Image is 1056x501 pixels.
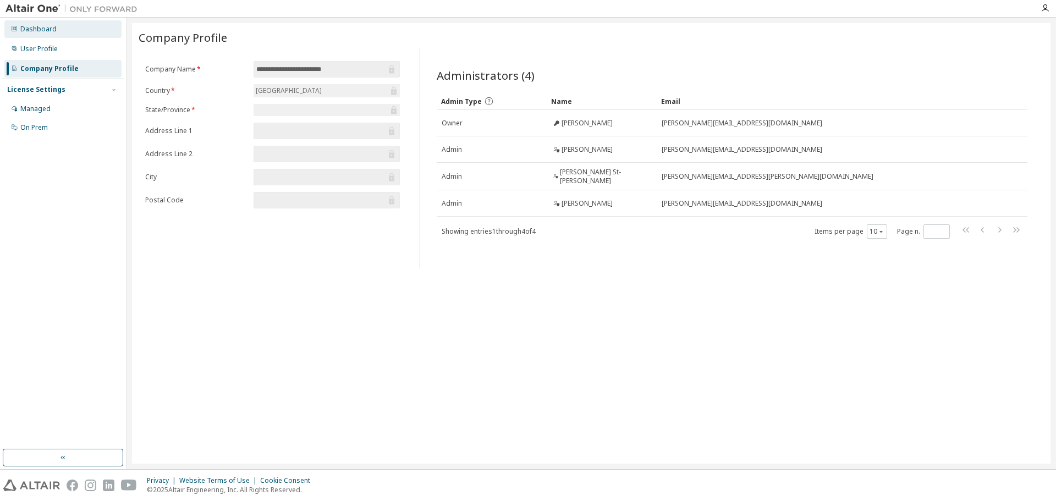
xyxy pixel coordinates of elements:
span: Admin [442,172,462,181]
div: [GEOGRAPHIC_DATA] [254,85,323,97]
div: On Prem [20,123,48,132]
label: Address Line 2 [145,150,247,158]
span: [PERSON_NAME] St-[PERSON_NAME] [560,168,651,185]
img: facebook.svg [67,480,78,491]
div: Managed [20,104,51,113]
div: Dashboard [20,25,57,34]
div: Email [661,92,997,110]
label: State/Province [145,106,247,114]
span: Admin [442,199,462,208]
span: [PERSON_NAME][EMAIL_ADDRESS][PERSON_NAME][DOMAIN_NAME] [662,172,873,181]
span: [PERSON_NAME][EMAIL_ADDRESS][DOMAIN_NAME] [662,145,822,154]
span: Page n. [897,224,950,239]
div: Website Terms of Use [179,476,260,485]
label: Country [145,86,247,95]
label: Company Name [145,65,247,74]
span: Showing entries 1 through 4 of 4 [442,227,536,236]
span: [PERSON_NAME][EMAIL_ADDRESS][DOMAIN_NAME] [662,119,822,128]
div: Name [551,92,652,110]
span: [PERSON_NAME][EMAIL_ADDRESS][DOMAIN_NAME] [662,199,822,208]
img: Altair One [5,3,143,14]
span: Items per page [815,224,887,239]
div: User Profile [20,45,58,53]
img: altair_logo.svg [3,480,60,491]
div: License Settings [7,85,65,94]
span: Admin Type [441,97,482,106]
img: youtube.svg [121,480,137,491]
span: Admin [442,145,462,154]
span: [PERSON_NAME] [562,145,613,154]
span: Owner [442,119,463,128]
button: 10 [870,227,884,236]
div: Company Profile [20,64,79,73]
img: linkedin.svg [103,480,114,491]
span: [PERSON_NAME] [562,199,613,208]
span: Administrators (4) [437,68,535,83]
label: City [145,173,247,181]
div: Cookie Consent [260,476,317,485]
img: instagram.svg [85,480,96,491]
span: [PERSON_NAME] [562,119,613,128]
div: Privacy [147,476,179,485]
label: Address Line 1 [145,126,247,135]
p: © 2025 Altair Engineering, Inc. All Rights Reserved. [147,485,317,494]
label: Postal Code [145,196,247,205]
span: Company Profile [139,30,227,45]
div: [GEOGRAPHIC_DATA] [254,84,400,97]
